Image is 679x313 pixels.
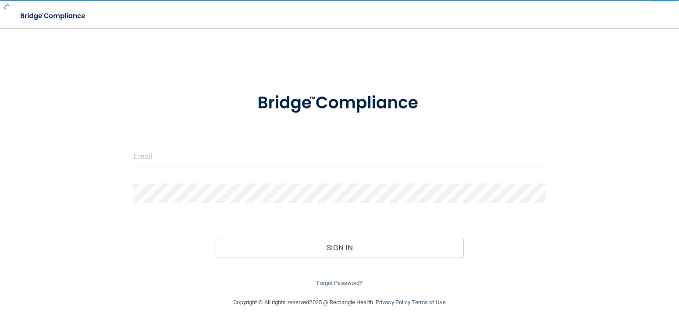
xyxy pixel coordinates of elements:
[240,81,439,126] img: bridge_compliance_login_screen.278c3ca4.svg
[376,299,410,306] a: Privacy Policy
[412,299,445,306] a: Terms of Use
[317,280,363,286] a: Forgot Password?
[133,147,545,166] input: Email
[216,238,463,257] button: Sign In
[13,7,94,25] img: bridge_compliance_login_screen.278c3ca4.svg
